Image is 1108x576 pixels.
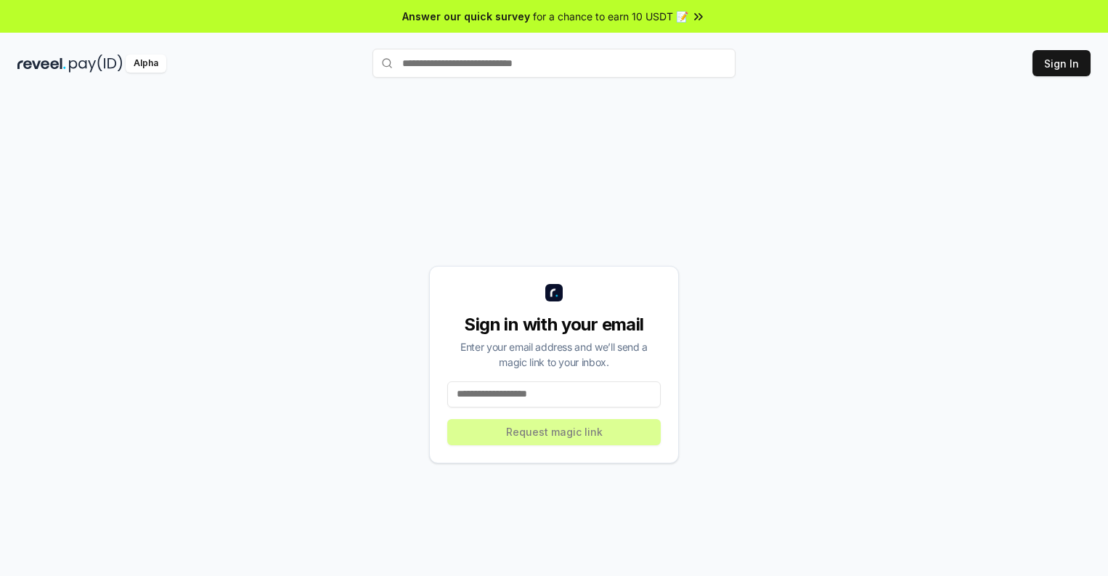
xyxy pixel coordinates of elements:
[17,54,66,73] img: reveel_dark
[1032,50,1091,76] button: Sign In
[402,9,530,24] span: Answer our quick survey
[126,54,166,73] div: Alpha
[69,54,123,73] img: pay_id
[447,313,661,336] div: Sign in with your email
[447,339,661,370] div: Enter your email address and we’ll send a magic link to your inbox.
[545,284,563,301] img: logo_small
[533,9,688,24] span: for a chance to earn 10 USDT 📝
